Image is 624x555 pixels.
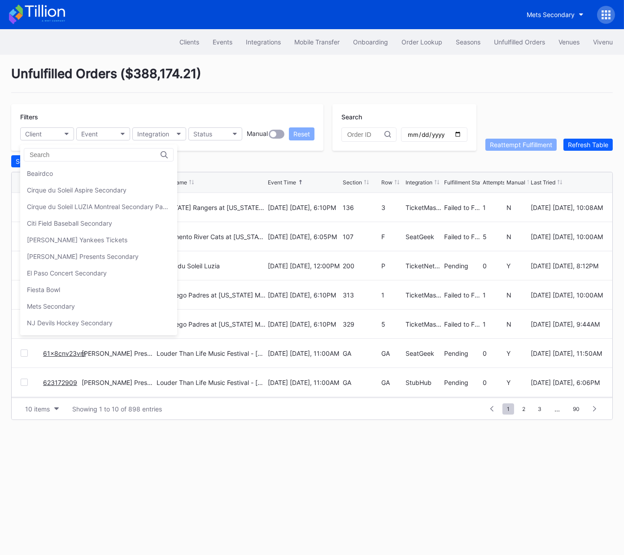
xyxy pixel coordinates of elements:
[30,151,108,158] input: Search
[27,269,107,277] div: El Paso Concert Secondary
[27,253,139,260] div: [PERSON_NAME] Presents Secondary
[27,319,113,327] div: NJ Devils Hockey Secondary
[27,286,60,293] div: Fiesta Bowl
[27,203,170,210] div: Cirque du Soleil LUZIA Montreal Secondary Payment Tickets
[27,236,127,244] div: [PERSON_NAME] Yankees Tickets
[27,219,112,227] div: Citi Field Baseball Secondary
[27,186,127,194] div: Cirque du Soleil Aspire Secondary
[27,302,75,310] div: Mets Secondary
[27,170,53,177] div: Beairdco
